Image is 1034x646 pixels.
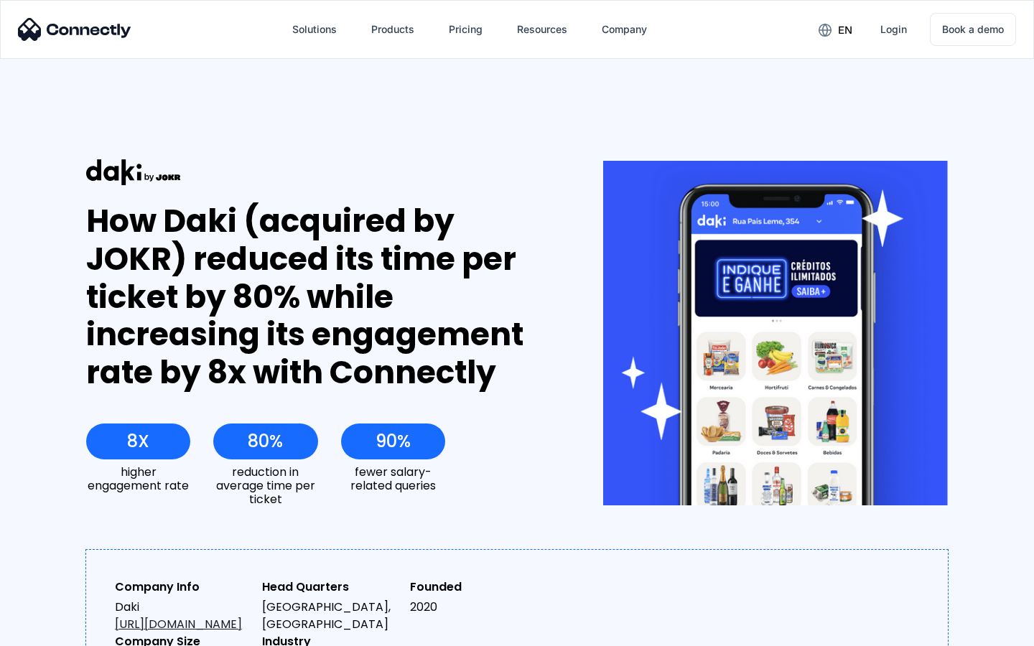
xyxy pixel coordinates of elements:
a: Pricing [437,12,494,47]
div: Resources [517,19,567,39]
a: Book a demo [930,13,1016,46]
div: Pricing [449,19,483,39]
div: [GEOGRAPHIC_DATA], [GEOGRAPHIC_DATA] [262,599,398,633]
ul: Language list [29,621,86,641]
div: en [838,20,852,40]
a: Login [869,12,918,47]
div: 90% [376,431,411,451]
div: 8X [127,431,149,451]
div: Products [371,19,414,39]
div: Solutions [292,19,337,39]
aside: Language selected: English [14,621,86,641]
div: reduction in average time per ticket [213,465,317,507]
div: 2020 [410,599,546,616]
div: 80% [248,431,283,451]
div: Founded [410,579,546,596]
div: Login [880,19,907,39]
div: fewer salary-related queries [341,465,445,492]
div: higher engagement rate [86,465,190,492]
div: How Daki (acquired by JOKR) reduced its time per ticket by 80% while increasing its engagement ra... [86,202,551,392]
img: Connectly Logo [18,18,131,41]
div: Company Info [115,579,251,596]
div: Head Quarters [262,579,398,596]
div: Company [602,19,647,39]
a: [URL][DOMAIN_NAME] [115,616,242,632]
div: Daki [115,599,251,633]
